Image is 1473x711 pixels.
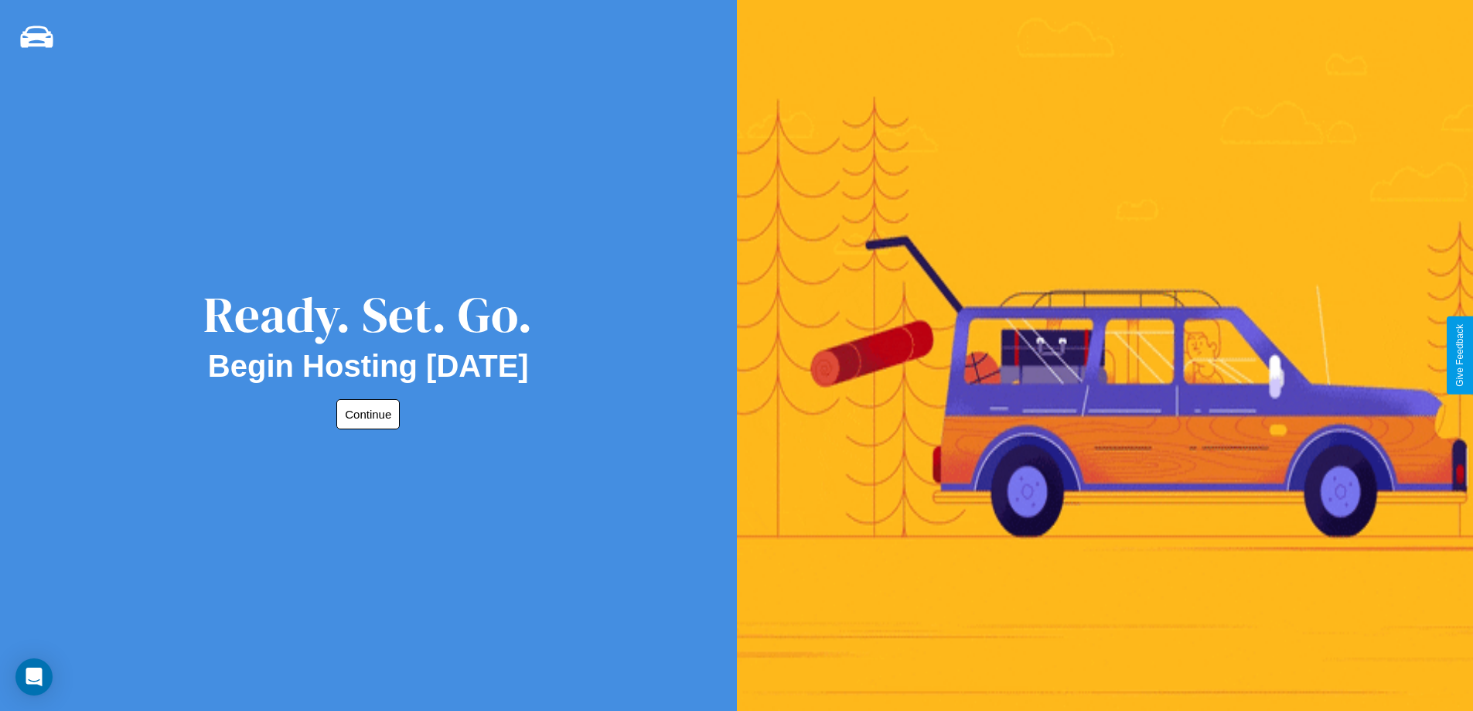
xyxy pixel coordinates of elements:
div: Open Intercom Messenger [15,658,53,696]
h2: Begin Hosting [DATE] [208,349,529,384]
div: Ready. Set. Go. [203,280,533,349]
div: Give Feedback [1454,324,1465,387]
button: Continue [336,399,400,429]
